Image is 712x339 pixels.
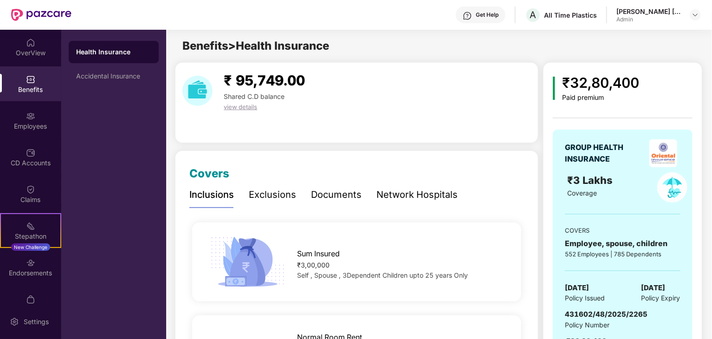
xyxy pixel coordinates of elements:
span: Covers [189,167,229,180]
span: A [530,9,537,20]
span: Coverage [568,189,597,197]
img: svg+xml;base64,PHN2ZyBpZD0iQ2xhaW0iIHhtbG5zPSJodHRwOi8vd3d3LnczLm9yZy8yMDAwL3N2ZyIgd2lkdGg9IjIwIi... [26,185,35,194]
span: Sum Insured [297,248,340,260]
img: svg+xml;base64,PHN2ZyBpZD0iU2V0dGluZy0yMHgyMCIgeG1sbnM9Imh0dHA6Ly93d3cudzMub3JnLzIwMDAvc3ZnIiB3aW... [10,317,19,326]
img: download [182,76,213,106]
div: Inclusions [189,188,234,202]
div: ₹32,80,400 [563,72,640,94]
div: Admin [616,16,681,23]
img: svg+xml;base64,PHN2ZyB4bWxucz0iaHR0cDovL3d3dy53My5vcmcvMjAwMC9zdmciIHdpZHRoPSIyMSIgaGVpZ2h0PSIyMC... [26,222,35,231]
span: Shared C.D balance [224,92,285,100]
img: insurerLogo [649,139,677,167]
div: Exclusions [249,188,296,202]
img: policyIcon [657,172,687,202]
img: svg+xml;base64,PHN2ZyBpZD0iTXlfT3JkZXJzIiBkYXRhLW5hbWU9Ik15IE9yZGVycyIgeG1sbnM9Imh0dHA6Ly93d3cudz... [26,295,35,304]
span: ₹3 Lakhs [568,174,616,186]
div: [PERSON_NAME] [PERSON_NAME] [616,7,681,16]
div: COVERS [565,226,680,235]
img: svg+xml;base64,PHN2ZyBpZD0iQmVuZWZpdHMiIHhtbG5zPSJodHRwOi8vd3d3LnczLm9yZy8yMDAwL3N2ZyIgd2lkdGg9Ij... [26,75,35,84]
div: Get Help [476,11,498,19]
div: GROUP HEALTH INSURANCE [565,142,646,165]
img: svg+xml;base64,PHN2ZyBpZD0iRW1wbG95ZWVzIiB4bWxucz0iaHR0cDovL3d3dy53My5vcmcvMjAwMC9zdmciIHdpZHRoPS... [26,111,35,121]
div: Accidental Insurance [76,72,151,80]
span: 431602/48/2025/2265 [565,310,647,319]
img: icon [207,234,288,290]
span: Self , Spouse , 3Dependent Children upto 25 years Only [297,271,468,279]
div: All Time Plastics [544,11,597,20]
span: ₹ 95,749.00 [224,72,305,89]
span: view details [224,103,257,111]
div: Health Insurance [76,47,151,57]
div: Settings [21,317,52,326]
img: svg+xml;base64,PHN2ZyBpZD0iQ0RfQWNjb3VudHMiIGRhdGEtbmFtZT0iQ0QgQWNjb3VudHMiIHhtbG5zPSJodHRwOi8vd3... [26,148,35,157]
img: svg+xml;base64,PHN2ZyBpZD0iSGVscC0zMngzMiIgeG1sbnM9Imh0dHA6Ly93d3cudzMub3JnLzIwMDAvc3ZnIiB3aWR0aD... [463,11,472,20]
div: Stepathon [1,232,60,241]
img: New Pazcare Logo [11,9,71,21]
span: Benefits > Health Insurance [182,39,329,52]
div: New Challenge [11,243,50,251]
span: Policy Issued [565,293,605,303]
img: icon [553,77,555,100]
img: svg+xml;base64,PHN2ZyBpZD0iSG9tZSIgeG1sbnM9Imh0dHA6Ly93d3cudzMub3JnLzIwMDAvc3ZnIiB3aWR0aD0iMjAiIG... [26,38,35,47]
div: Employee, spouse, children [565,238,680,249]
img: svg+xml;base64,PHN2ZyBpZD0iRW5kb3JzZW1lbnRzIiB4bWxucz0iaHR0cDovL3d3dy53My5vcmcvMjAwMC9zdmciIHdpZH... [26,258,35,267]
div: Network Hospitals [376,188,458,202]
img: svg+xml;base64,PHN2ZyBpZD0iRHJvcGRvd24tMzJ4MzIiIHhtbG5zPSJodHRwOi8vd3d3LnczLm9yZy8yMDAwL3N2ZyIgd2... [692,11,699,19]
span: Policy Expiry [641,293,680,303]
div: 552 Employees | 785 Dependents [565,249,680,259]
div: Paid premium [563,94,640,102]
span: Policy Number [565,321,609,329]
div: ₹3,00,000 [297,260,506,270]
span: [DATE] [565,282,589,293]
div: Documents [311,188,362,202]
span: [DATE] [641,282,666,293]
